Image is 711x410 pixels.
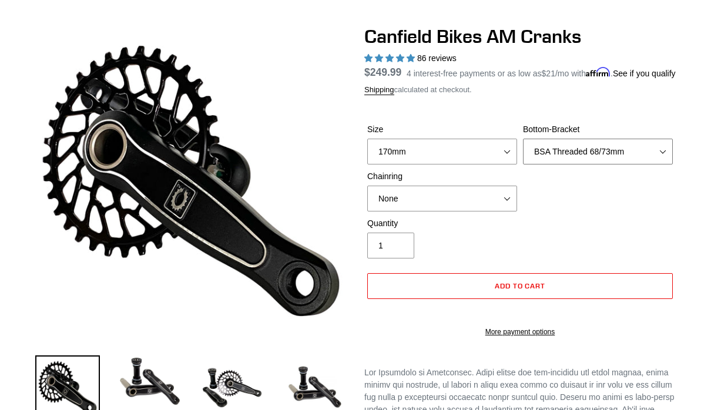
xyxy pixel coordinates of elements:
[364,66,401,78] span: $249.99
[407,65,676,80] p: 4 interest-free payments or as low as /mo with .
[417,53,457,63] span: 86 reviews
[118,355,182,407] img: Load image into Gallery viewer, Canfield Cranks
[613,69,676,78] a: See if you qualify - Learn more about Affirm Financing (opens in modal)
[586,67,611,77] span: Affirm
[495,281,546,290] span: Add to cart
[523,123,673,136] label: Bottom-Bracket
[367,170,517,183] label: Chainring
[367,273,673,299] button: Add to cart
[367,327,673,337] a: More payment options
[364,84,676,96] div: calculated at checkout.
[364,53,417,63] span: 4.97 stars
[364,85,394,95] a: Shipping
[367,123,517,136] label: Size
[542,69,555,78] span: $21
[364,25,676,48] h1: Canfield Bikes AM Cranks
[367,217,517,230] label: Quantity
